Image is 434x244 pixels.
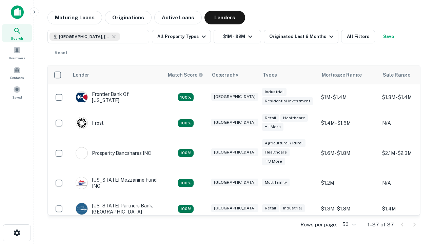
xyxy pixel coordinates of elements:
[152,30,211,43] button: All Property Types
[12,95,22,100] span: Saved
[76,203,157,215] div: [US_STATE] Partners Bank, [GEOGRAPHIC_DATA]
[211,179,258,186] div: [GEOGRAPHIC_DATA]
[341,30,375,43] button: All Filters
[300,221,337,229] p: Rows per page:
[168,71,202,79] h6: Match Score
[262,97,313,105] div: Residential Investment
[211,204,258,212] div: [GEOGRAPHIC_DATA]
[47,11,102,24] button: Maturing Loans
[2,63,32,82] a: Contacts
[178,179,194,187] div: Matching Properties: 5, hasApolloMatch: undefined
[2,24,32,42] a: Search
[11,5,24,19] img: capitalize-icon.png
[214,30,261,43] button: $1M - $2M
[178,149,194,157] div: Matching Properties: 6, hasApolloMatch: undefined
[154,11,202,24] button: Active Loans
[76,117,87,129] img: picture
[208,65,259,84] th: Geography
[340,220,357,229] div: 50
[368,221,394,229] p: 1–37 of 37
[262,88,287,96] div: Industrial
[318,196,379,222] td: $1.3M - $1.8M
[383,71,410,79] div: Sale Range
[178,119,194,127] div: Matching Properties: 4, hasApolloMatch: undefined
[69,65,164,84] th: Lender
[2,83,32,101] a: Saved
[76,147,151,159] div: Prosperity Bancshares INC
[262,123,283,131] div: + 1 more
[10,75,24,80] span: Contacts
[211,93,258,101] div: [GEOGRAPHIC_DATA]
[168,71,203,79] div: Capitalize uses an advanced AI algorithm to match your search with the best lender. The match sco...
[262,139,305,147] div: Agricultural / Rural
[269,33,335,41] div: Originated Last 6 Months
[263,71,277,79] div: Types
[318,84,379,110] td: $1M - $1.4M
[212,71,238,79] div: Geography
[211,119,258,126] div: [GEOGRAPHIC_DATA]
[9,55,25,61] span: Borrowers
[400,190,434,222] iframe: Chat Widget
[59,34,110,40] span: [GEOGRAPHIC_DATA], [GEOGRAPHIC_DATA], [GEOGRAPHIC_DATA]
[76,91,157,103] div: Frontier Bank Of [US_STATE]
[2,44,32,62] a: Borrowers
[164,65,208,84] th: Capitalize uses an advanced AI algorithm to match your search with the best lender. The match sco...
[262,148,290,156] div: Healthcare
[318,136,379,170] td: $1.6M - $1.8M
[211,148,258,156] div: [GEOGRAPHIC_DATA]
[262,204,279,212] div: Retail
[178,93,194,101] div: Matching Properties: 4, hasApolloMatch: undefined
[50,46,72,60] button: Reset
[378,30,399,43] button: Save your search to get updates of matches that match your search criteria.
[204,11,245,24] button: Lenders
[318,170,379,196] td: $1.2M
[318,110,379,136] td: $1.4M - $1.6M
[262,114,279,122] div: Retail
[76,177,87,189] img: picture
[76,117,104,129] div: Frost
[259,65,318,84] th: Types
[76,91,87,103] img: picture
[280,114,308,122] div: Healthcare
[318,65,379,84] th: Mortgage Range
[76,147,87,159] img: picture
[264,30,338,43] button: Originated Last 6 Months
[105,11,152,24] button: Originations
[262,158,285,165] div: + 3 more
[178,205,194,213] div: Matching Properties: 4, hasApolloMatch: undefined
[322,71,362,79] div: Mortgage Range
[76,177,157,189] div: [US_STATE] Mezzanine Fund INC
[73,71,89,79] div: Lender
[280,204,305,212] div: Industrial
[262,179,290,186] div: Multifamily
[11,36,23,41] span: Search
[76,203,87,215] img: picture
